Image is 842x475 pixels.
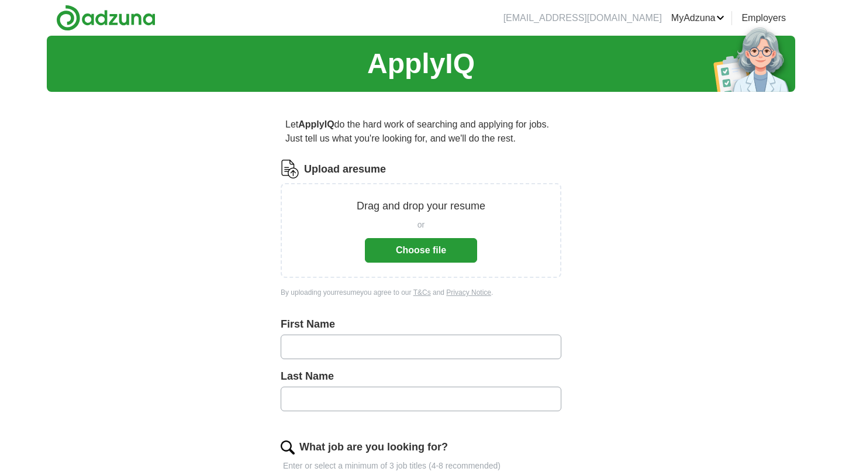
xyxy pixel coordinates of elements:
label: First Name [281,316,561,332]
img: search.png [281,440,295,455]
a: Employers [741,11,786,25]
div: By uploading your resume you agree to our and . [281,287,561,298]
a: Privacy Notice [446,288,491,297]
label: What job are you looking for? [299,439,448,455]
a: MyAdzuna [671,11,725,25]
span: or [417,219,425,231]
p: Let do the hard work of searching and applying for jobs. Just tell us what you're looking for, an... [281,113,561,150]
p: Enter or select a minimum of 3 job titles (4-8 recommended) [281,460,561,472]
h1: ApplyIQ [367,43,475,85]
li: [EMAIL_ADDRESS][DOMAIN_NAME] [503,11,662,25]
label: Last Name [281,369,561,384]
strong: ApplyIQ [298,119,334,129]
p: Drag and drop your resume [357,198,485,214]
button: Choose file [365,238,477,263]
img: Adzuna logo [56,5,156,31]
label: Upload a resume [304,161,386,177]
a: T&Cs [413,288,431,297]
img: CV Icon [281,160,299,178]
